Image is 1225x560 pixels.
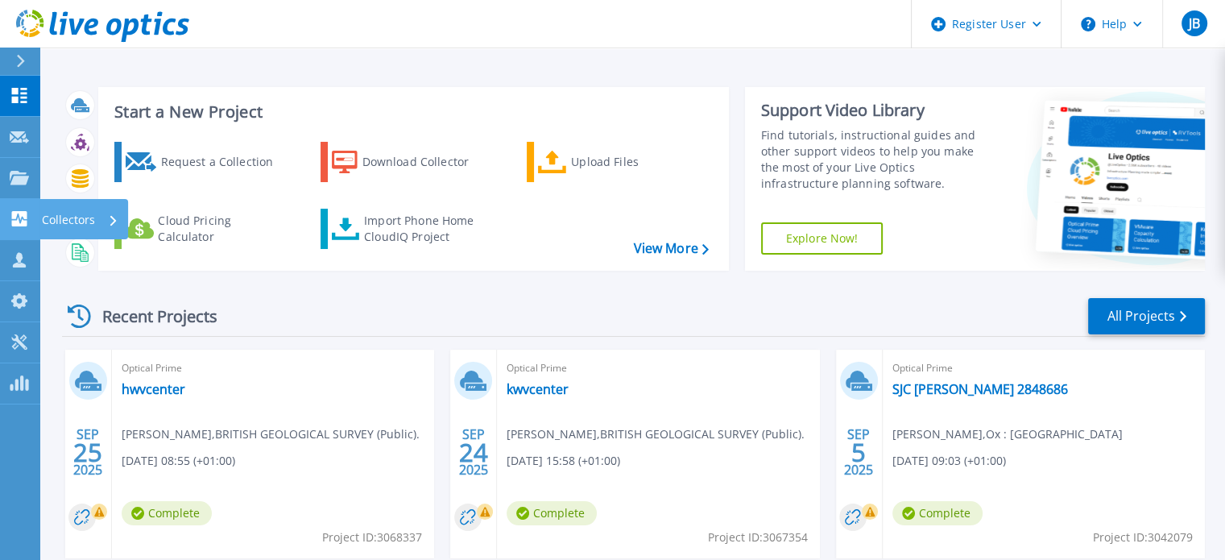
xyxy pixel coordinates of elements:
[458,423,489,482] div: SEP 2025
[761,222,884,255] a: Explore Now!
[114,103,708,121] h3: Start a New Project
[507,425,805,443] span: [PERSON_NAME] , BRITISH GEOLOGICAL SURVEY (Public).
[507,501,597,525] span: Complete
[708,529,808,546] span: Project ID: 3067354
[42,199,95,241] p: Collectors
[1088,298,1205,334] a: All Projects
[1188,17,1199,30] span: JB
[322,529,422,546] span: Project ID: 3068337
[507,381,569,397] a: kwvcenter
[892,425,1123,443] span: [PERSON_NAME] , Ox : [GEOGRAPHIC_DATA]
[892,501,983,525] span: Complete
[72,423,103,482] div: SEP 2025
[122,452,235,470] span: [DATE] 08:55 (+01:00)
[122,381,185,397] a: hwvcenter
[527,142,706,182] a: Upload Files
[892,381,1068,397] a: SJC [PERSON_NAME] 2848686
[507,452,620,470] span: [DATE] 15:58 (+01:00)
[507,359,809,377] span: Optical Prime
[321,142,500,182] a: Download Collector
[892,359,1195,377] span: Optical Prime
[364,213,490,245] div: Import Phone Home CloudIQ Project
[761,100,992,121] div: Support Video Library
[571,146,700,178] div: Upload Files
[633,241,708,256] a: View More
[114,209,294,249] a: Cloud Pricing Calculator
[122,425,420,443] span: [PERSON_NAME] , BRITISH GEOLOGICAL SURVEY (Public).
[160,146,289,178] div: Request a Collection
[362,146,491,178] div: Download Collector
[1093,529,1193,546] span: Project ID: 3042079
[843,423,874,482] div: SEP 2025
[122,501,212,525] span: Complete
[122,359,424,377] span: Optical Prime
[73,446,102,459] span: 25
[114,142,294,182] a: Request a Collection
[459,446,488,459] span: 24
[851,446,866,459] span: 5
[158,213,287,245] div: Cloud Pricing Calculator
[62,297,239,336] div: Recent Projects
[761,127,992,192] div: Find tutorials, instructional guides and other support videos to help you make the most of your L...
[892,452,1006,470] span: [DATE] 09:03 (+01:00)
